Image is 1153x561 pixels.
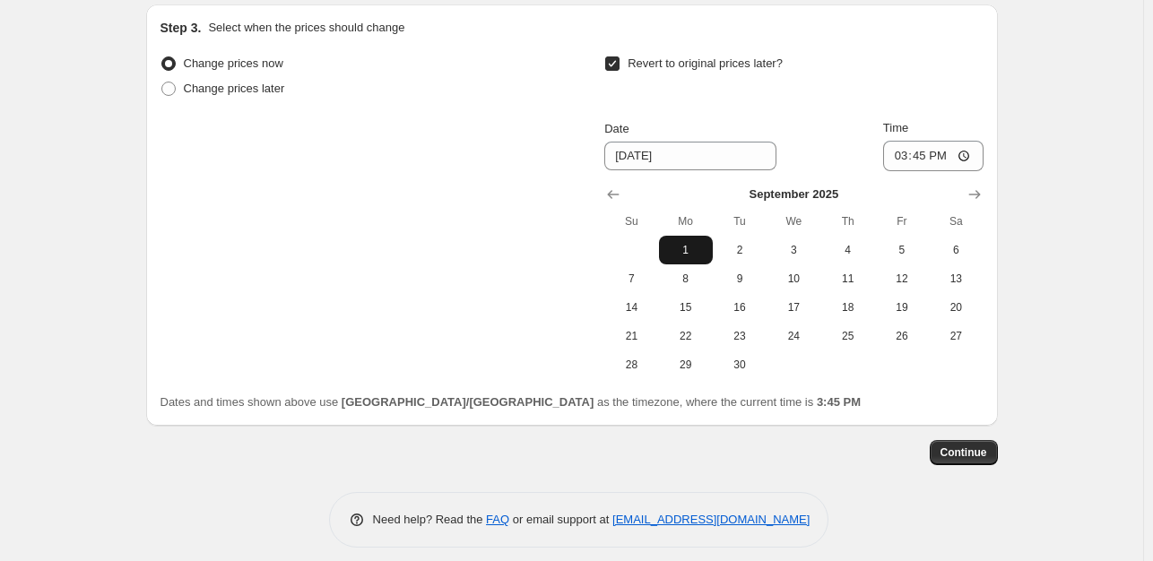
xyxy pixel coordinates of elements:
button: Sunday September 28 2025 [604,350,658,379]
span: 30 [720,358,759,372]
span: 9 [720,272,759,286]
span: 24 [774,329,813,343]
span: 17 [774,300,813,315]
button: Friday September 12 2025 [875,264,929,293]
button: Monday September 15 2025 [659,293,713,322]
b: 3:45 PM [817,395,861,409]
button: Tuesday September 16 2025 [713,293,767,322]
h2: Step 3. [160,19,202,37]
span: 16 [720,300,759,315]
span: 1 [666,243,706,257]
span: 5 [882,243,922,257]
button: Monday September 22 2025 [659,322,713,350]
span: 15 [666,300,706,315]
span: 22 [666,329,706,343]
span: 23 [720,329,759,343]
th: Saturday [929,207,983,236]
button: Tuesday September 30 2025 [713,350,767,379]
button: Friday September 5 2025 [875,236,929,264]
span: 11 [828,272,867,286]
button: Wednesday September 17 2025 [767,293,820,322]
button: Tuesday September 23 2025 [713,322,767,350]
button: Tuesday September 9 2025 [713,264,767,293]
button: Wednesday September 24 2025 [767,322,820,350]
button: Monday September 8 2025 [659,264,713,293]
span: Time [883,121,908,134]
span: Date [604,122,629,135]
span: 21 [611,329,651,343]
th: Wednesday [767,207,820,236]
span: Th [828,214,867,229]
th: Thursday [820,207,874,236]
button: Monday September 29 2025 [659,350,713,379]
a: [EMAIL_ADDRESS][DOMAIN_NAME] [612,513,810,526]
button: Wednesday September 10 2025 [767,264,820,293]
span: Fr [882,214,922,229]
button: Monday September 1 2025 [659,236,713,264]
span: 7 [611,272,651,286]
button: Thursday September 11 2025 [820,264,874,293]
button: Saturday September 6 2025 [929,236,983,264]
span: 4 [828,243,867,257]
span: 2 [720,243,759,257]
span: Continue [941,445,987,460]
input: 12:00 [883,141,984,171]
span: We [774,214,813,229]
span: or email support at [509,513,612,526]
span: 28 [611,358,651,372]
span: 26 [882,329,922,343]
span: 19 [882,300,922,315]
span: Sa [936,214,975,229]
button: Sunday September 7 2025 [604,264,658,293]
th: Tuesday [713,207,767,236]
button: Continue [930,440,998,465]
button: Show previous month, August 2025 [601,182,626,207]
p: Select when the prices should change [208,19,404,37]
span: Revert to original prices later? [628,56,783,70]
button: Saturday September 27 2025 [929,322,983,350]
button: Friday September 26 2025 [875,322,929,350]
input: 8/22/2025 [604,142,776,170]
button: Sunday September 14 2025 [604,293,658,322]
span: Mo [666,214,706,229]
button: Sunday September 21 2025 [604,322,658,350]
button: Wednesday September 3 2025 [767,236,820,264]
button: Saturday September 13 2025 [929,264,983,293]
span: Change prices now [184,56,283,70]
span: 18 [828,300,867,315]
th: Friday [875,207,929,236]
span: 14 [611,300,651,315]
span: 3 [774,243,813,257]
span: 20 [936,300,975,315]
span: Change prices later [184,82,285,95]
span: Su [611,214,651,229]
th: Monday [659,207,713,236]
span: 27 [936,329,975,343]
span: 29 [666,358,706,372]
span: Need help? Read the [373,513,487,526]
span: 8 [666,272,706,286]
span: 12 [882,272,922,286]
button: Tuesday September 2 2025 [713,236,767,264]
span: Dates and times shown above use as the timezone, where the current time is [160,395,862,409]
button: Thursday September 4 2025 [820,236,874,264]
a: FAQ [486,513,509,526]
button: Saturday September 20 2025 [929,293,983,322]
th: Sunday [604,207,658,236]
button: Friday September 19 2025 [875,293,929,322]
span: 25 [828,329,867,343]
span: Tu [720,214,759,229]
span: 13 [936,272,975,286]
span: 6 [936,243,975,257]
button: Thursday September 25 2025 [820,322,874,350]
b: [GEOGRAPHIC_DATA]/[GEOGRAPHIC_DATA] [342,395,594,409]
button: Thursday September 18 2025 [820,293,874,322]
span: 10 [774,272,813,286]
button: Show next month, October 2025 [962,182,987,207]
